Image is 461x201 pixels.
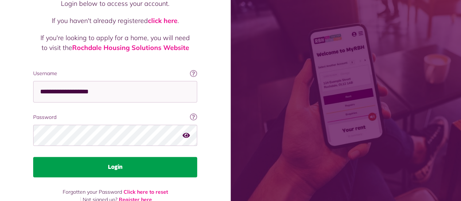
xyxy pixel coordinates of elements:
[124,189,168,195] a: Click here to reset
[40,33,190,53] p: If you're looking to apply for a home, you will need to visit the
[63,189,122,195] span: Forgotten your Password
[148,16,177,25] a: click here
[33,70,197,77] label: Username
[33,113,197,121] label: Password
[72,43,189,52] a: Rochdale Housing Solutions Website
[40,16,190,26] p: If you haven't already registered .
[33,157,197,177] button: Login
